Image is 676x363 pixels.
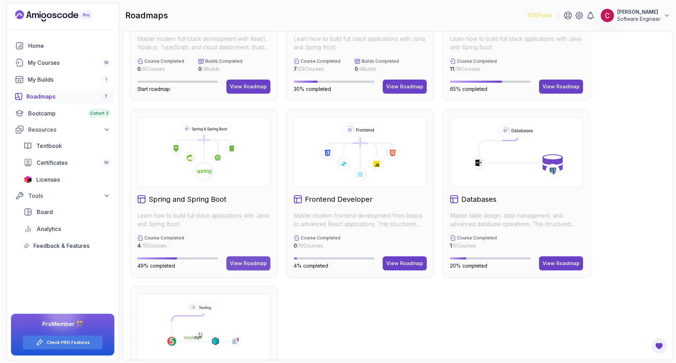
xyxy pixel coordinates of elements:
[36,175,60,184] span: Licenses
[294,263,328,269] span: 4% completed
[601,9,614,22] img: user profile image
[37,225,61,233] span: Analytics
[144,58,184,64] p: Course Completed
[11,89,114,104] a: roadmaps
[386,260,423,267] div: View Roadmap
[19,205,114,219] a: board
[450,211,583,228] p: Master table design, data management, and advanced database operations. This structured learning ...
[294,66,297,72] span: 7
[294,243,297,249] span: 0
[226,80,270,94] button: View Roadmap
[617,15,661,23] p: Software Engineer
[301,235,340,241] p: Course Completed
[617,8,661,15] p: [PERSON_NAME]
[28,75,110,84] div: My Builds
[19,239,114,253] a: feedback
[450,86,487,92] span: 65% completed
[301,58,340,64] p: Course Completed
[543,260,580,267] div: View Roadmap
[386,83,423,90] div: View Roadmap
[11,56,114,70] a: courses
[305,194,373,204] h2: Frontend Developer
[355,66,358,72] span: 0
[104,160,108,165] span: 16
[457,235,497,241] p: Course Completed
[527,12,552,19] p: 1570 Points
[383,256,427,270] button: View Roadmap
[205,58,243,64] p: Builds Completed
[137,242,184,249] p: / 10 Courses
[125,10,168,21] h2: roadmaps
[543,83,580,90] div: View Roadmap
[294,86,331,92] span: 30% completed
[600,8,670,23] button: user profile image[PERSON_NAME]Software Engineer
[105,77,107,82] span: 1
[450,35,583,51] p: Learn how to build full stack applications with Java and Spring Boot
[450,263,487,269] span: 20% completed
[461,194,496,204] h2: Databases
[11,123,114,136] button: Resources
[294,65,340,73] p: / 29 Courses
[37,208,53,216] span: Board
[383,80,427,94] button: View Roadmap
[450,242,497,249] p: / 5 Courses
[24,176,32,183] img: jetbrains icon
[137,86,170,92] span: Start roadmap
[28,192,110,200] div: Tools
[137,66,140,72] span: 0
[28,125,110,134] div: Resources
[137,35,270,51] p: Master modern full-stack development with React, Node.js, TypeScript, and cloud deployment. Build...
[198,65,243,73] p: / 3 Builds
[355,65,399,73] p: / 4 Builds
[28,58,110,67] div: My Courses
[19,156,114,170] a: certificates
[11,189,114,202] button: Tools
[28,42,110,50] div: Home
[33,242,89,250] span: Feedback & Features
[450,243,452,249] span: 1
[294,211,427,228] p: Master modern frontend development from basics to advanced React applications. This structured le...
[19,139,114,153] a: textbook
[362,58,399,64] p: Builds Completed
[198,66,201,72] span: 0
[137,65,184,73] p: / 6 Courses
[19,222,114,236] a: analytics
[15,10,108,21] a: Landing page
[105,94,107,99] span: 7
[37,158,68,167] span: Certificates
[28,109,110,118] div: Bootcamp
[137,263,175,269] span: 49% completed
[651,338,668,355] button: Open Feedback Button
[450,66,454,72] span: 11
[90,111,108,116] span: Cohort 3
[539,80,583,94] button: View Roadmap
[539,256,583,270] button: View Roadmap
[294,242,340,249] p: / 10 Courses
[11,39,114,53] a: home
[149,194,226,204] h2: Spring and Spring Boot
[11,106,114,120] a: bootcamp
[144,235,184,241] p: Course Completed
[19,173,114,187] a: licenses
[23,335,103,350] button: Check PRO Features
[457,58,497,64] p: Course Completed
[11,73,114,87] a: builds
[137,243,141,249] span: 4
[36,142,62,150] span: Textbook
[104,60,108,65] span: 19
[26,92,110,101] div: Roadmaps
[46,340,90,345] a: Check PRO Features
[226,256,270,270] button: View Roadmap
[230,83,267,90] div: View Roadmap
[230,260,267,267] div: View Roadmap
[137,211,270,228] p: Learn how to build full stack applications with Java and Spring Boot
[294,35,427,51] p: Learn how to build full stack applications with Java and Spring Boot
[450,65,497,73] p: / 18 Courses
